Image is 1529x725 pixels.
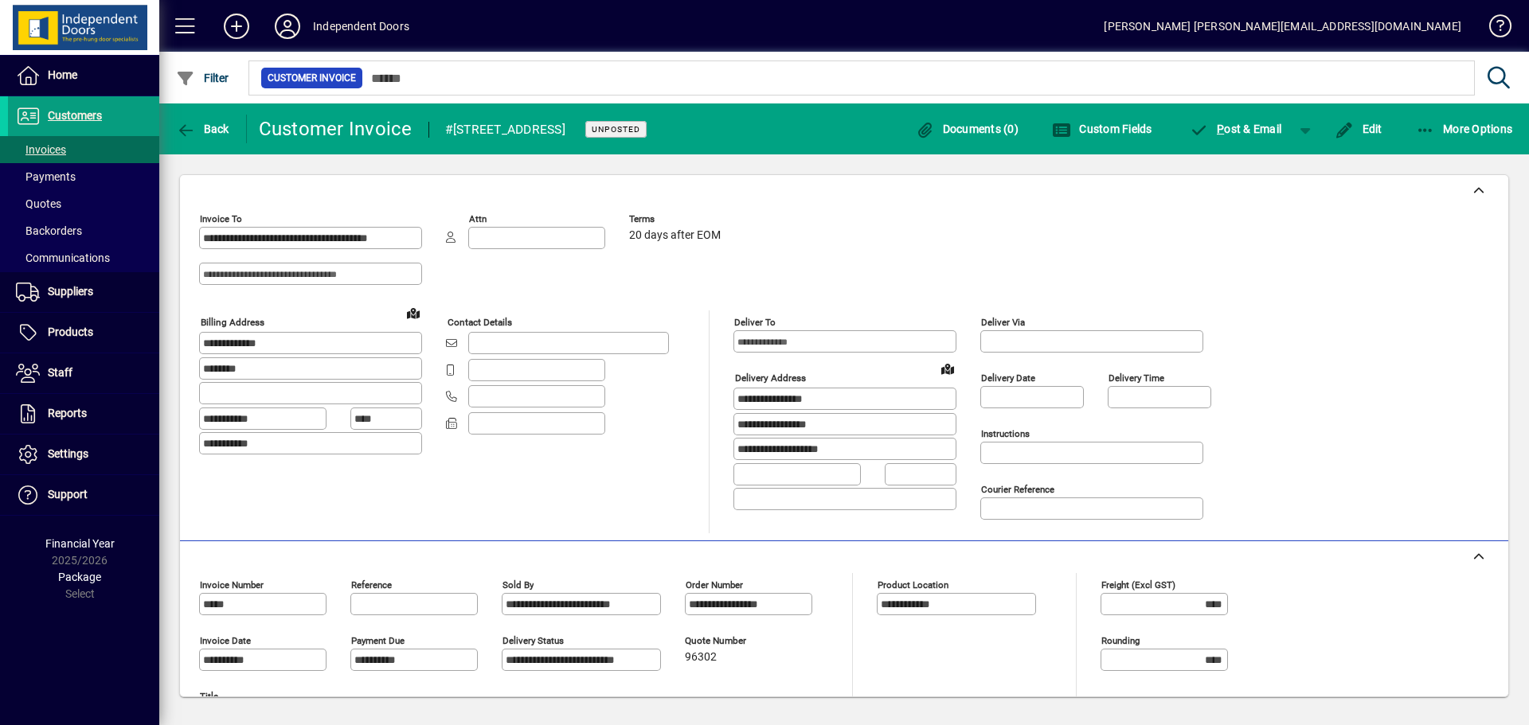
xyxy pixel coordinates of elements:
[502,579,534,591] mat-label: Sold by
[48,325,93,338] span: Products
[200,213,242,224] mat-label: Invoice To
[259,116,413,142] div: Customer Invoice
[1477,3,1509,55] a: Knowledge Base
[981,372,1035,384] mat-label: Delivery date
[200,635,251,646] mat-label: Invoice date
[8,217,159,244] a: Backorders
[502,635,564,646] mat-label: Delivery status
[16,170,76,183] span: Payments
[48,407,87,419] span: Reports
[159,115,247,143] app-page-header-button: Back
[16,197,61,210] span: Quotes
[1335,123,1382,135] span: Edit
[16,143,66,156] span: Invoices
[200,579,264,591] mat-label: Invoice number
[48,109,102,122] span: Customers
[981,428,1030,439] mat-label: Instructions
[1182,115,1290,143] button: Post & Email
[1052,123,1152,135] span: Custom Fields
[48,68,77,81] span: Home
[16,251,110,264] span: Communications
[1104,14,1461,39] div: [PERSON_NAME] [PERSON_NAME][EMAIL_ADDRESS][DOMAIN_NAME]
[8,56,159,95] a: Home
[445,117,565,142] div: #[STREET_ADDRESS]
[351,579,392,591] mat-label: Reference
[45,537,115,550] span: Financial Year
[981,317,1025,328] mat-label: Deliver via
[172,115,233,143] button: Back
[935,356,960,381] a: View on map
[48,285,93,298] span: Suppliers
[268,70,356,86] span: Customer Invoice
[1412,115,1517,143] button: More Options
[48,447,88,460] span: Settings
[8,394,159,434] a: Reports
[8,353,159,393] a: Staff
[469,213,487,224] mat-label: Attn
[685,636,780,646] span: Quote number
[16,224,82,237] span: Backorders
[592,124,640,134] span: Unposted
[8,163,159,190] a: Payments
[176,72,229,84] span: Filter
[686,579,743,591] mat-label: Order number
[878,579,948,591] mat-label: Product location
[8,435,159,474] a: Settings
[981,484,1054,495] mat-label: Courier Reference
[176,123,229,135] span: Back
[200,691,218,702] mat-label: Title
[58,571,101,583] span: Package
[1217,123,1224,135] span: P
[1416,123,1513,135] span: More Options
[1331,115,1386,143] button: Edit
[911,115,1023,143] button: Documents (0)
[1190,123,1282,135] span: ost & Email
[48,366,72,379] span: Staff
[734,317,776,328] mat-label: Deliver To
[8,244,159,271] a: Communications
[629,214,725,224] span: Terms
[262,12,313,41] button: Profile
[351,635,405,646] mat-label: Payment due
[1101,579,1175,591] mat-label: Freight (excl GST)
[211,12,262,41] button: Add
[8,475,159,515] a: Support
[629,229,721,242] span: 20 days after EOM
[915,123,1019,135] span: Documents (0)
[401,300,426,325] a: View on map
[8,190,159,217] a: Quotes
[8,313,159,353] a: Products
[8,272,159,312] a: Suppliers
[48,488,88,501] span: Support
[172,64,233,92] button: Filter
[1109,372,1164,384] mat-label: Delivery time
[313,14,409,39] div: Independent Doors
[1048,115,1156,143] button: Custom Fields
[8,136,159,163] a: Invoices
[685,651,717,664] span: 96302
[1101,635,1140,646] mat-label: Rounding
